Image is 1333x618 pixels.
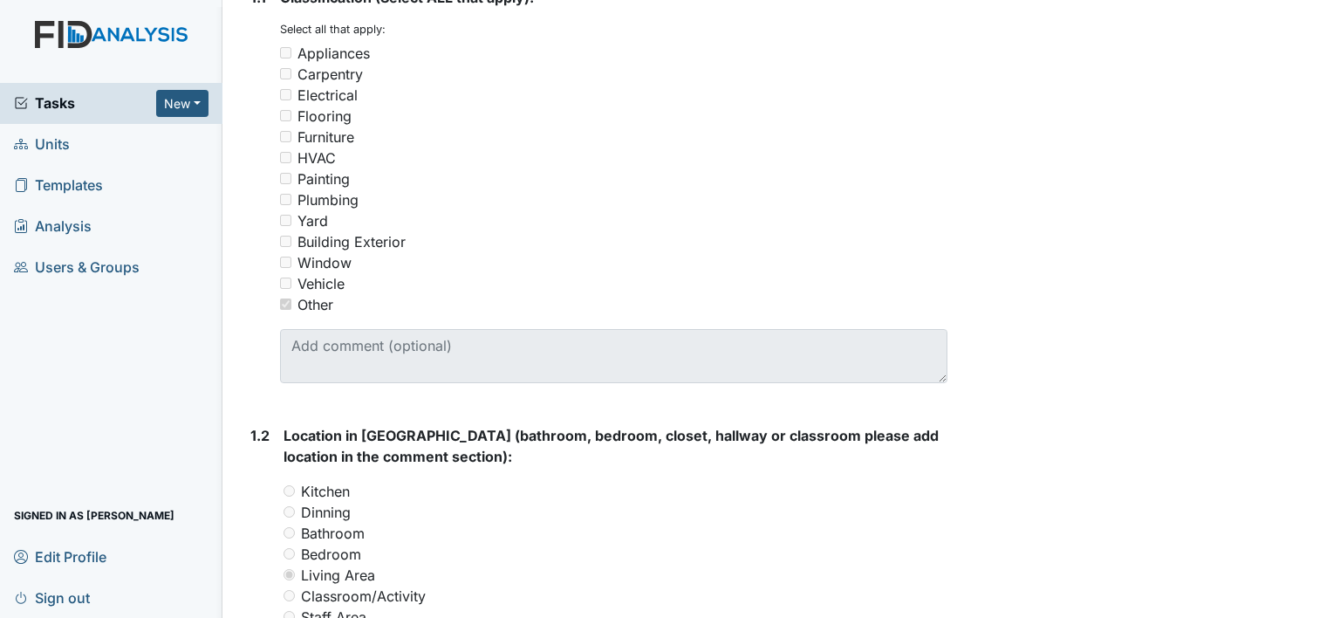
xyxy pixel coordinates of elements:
div: Other [297,294,333,315]
input: Classroom/Activity [284,590,295,601]
label: Dinning [301,502,351,523]
input: Electrical [280,89,291,100]
input: Kitchen [284,485,295,497]
span: Analysis [14,213,92,240]
small: Select all that apply: [280,23,386,36]
span: Templates [14,172,103,199]
div: Vehicle [297,273,345,294]
label: Kitchen [301,481,350,502]
span: Edit Profile [14,543,106,570]
input: Dinning [284,506,295,518]
div: Carpentry [297,64,363,85]
input: Appliances [280,47,291,58]
label: Classroom/Activity [301,586,426,607]
div: Window [297,252,352,273]
input: Window [280,257,291,268]
span: Signed in as [PERSON_NAME] [14,502,174,529]
input: Building Exterior [280,236,291,247]
input: Bedroom [284,548,295,560]
input: Plumbing [280,194,291,205]
input: Carpentry [280,68,291,79]
div: HVAC [297,148,336,168]
div: Furniture [297,127,354,148]
input: Vehicle [280,278,291,289]
div: Flooring [297,106,352,127]
input: Bathroom [284,527,295,539]
div: Plumbing [297,189,359,210]
input: Living Area [284,569,295,580]
a: Tasks [14,93,156,113]
div: Appliances [297,43,370,64]
span: Users & Groups [14,254,140,281]
label: Bathroom [301,523,365,544]
input: Yard [280,215,291,226]
input: HVAC [280,152,291,163]
div: Yard [297,210,328,231]
span: Units [14,131,70,158]
div: Painting [297,168,350,189]
input: Painting [280,173,291,184]
span: Sign out [14,584,90,611]
label: Bedroom [301,544,361,565]
input: Furniture [280,131,291,142]
label: Living Area [301,565,375,586]
input: Other [280,299,291,310]
span: Location in [GEOGRAPHIC_DATA] (bathroom, bedroom, closet, hallway or classroom please add locatio... [284,427,939,465]
div: Electrical [297,85,358,106]
label: 1.2 [250,425,270,446]
div: Building Exterior [297,231,406,252]
input: Flooring [280,110,291,121]
button: New [156,90,208,117]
